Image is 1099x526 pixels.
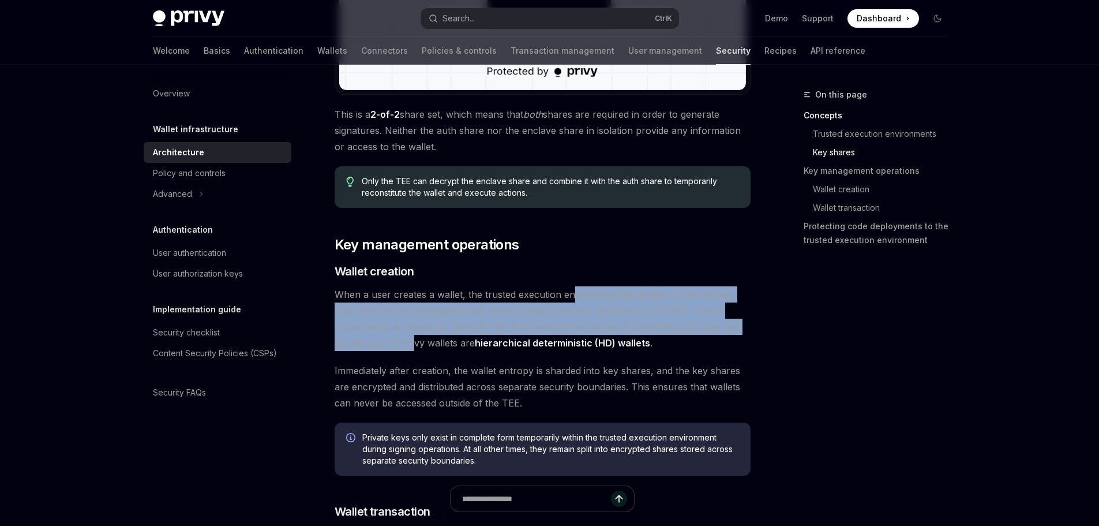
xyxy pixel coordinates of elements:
[716,37,751,65] a: Security
[813,199,956,217] a: Wallet transaction
[144,142,291,163] a: Architecture
[153,346,277,360] div: Content Security Policies (CSPs)
[153,146,204,159] div: Architecture
[764,37,797,65] a: Recipes
[153,326,220,340] div: Security checklist
[144,382,291,403] a: Security FAQs
[523,109,543,120] em: both
[811,37,865,65] a: API reference
[335,263,414,279] span: Wallet creation
[765,13,788,24] a: Demo
[144,263,291,284] a: User authorization keys
[804,162,956,180] a: Key management operations
[802,13,834,24] a: Support
[442,12,475,25] div: Search...
[362,176,738,199] span: Only the TEE can decrypt the enclave share and combine it with the auth share to temporarily reco...
[153,187,192,201] div: Advanced
[317,37,347,65] a: Wallets
[475,337,650,349] a: hierarchical deterministic (HD) wallets
[153,122,238,136] h5: Wallet infrastructure
[362,432,739,467] span: Private keys only exist in complete form temporarily within the trusted execution environment dur...
[511,37,614,65] a: Transaction management
[813,125,956,143] a: Trusted execution environments
[335,363,751,411] span: Immediately after creation, the wallet entropy is sharded into key shares, and the key shares are...
[153,166,226,180] div: Policy and controls
[847,9,919,28] a: Dashboard
[335,286,751,351] span: When a user creates a wallet, the trusted execution environment generates strong entropy (128 bit...
[804,106,956,125] a: Concepts
[153,37,190,65] a: Welcome
[153,223,213,237] h5: Authentication
[335,236,519,254] span: Key management operations
[144,83,291,104] a: Overview
[361,37,408,65] a: Connectors
[813,143,956,162] a: Key shares
[153,87,190,100] div: Overview
[153,246,226,260] div: User authentication
[421,8,679,29] button: Search...CtrlK
[153,267,243,281] div: User authorization keys
[153,386,206,400] div: Security FAQs
[204,37,230,65] a: Basics
[628,37,702,65] a: User management
[815,88,867,102] span: On this page
[144,243,291,263] a: User authentication
[346,177,354,187] svg: Tip
[928,9,947,28] button: Toggle dark mode
[153,303,241,316] h5: Implementation guide
[153,10,224,27] img: dark logo
[144,343,291,364] a: Content Security Policies (CSPs)
[346,433,358,445] svg: Info
[611,491,627,507] button: Send message
[244,37,303,65] a: Authentication
[144,322,291,343] a: Security checklist
[422,37,497,65] a: Policies & controls
[813,180,956,199] a: Wallet creation
[857,13,901,24] span: Dashboard
[370,109,400,120] strong: 2-of-2
[144,163,291,184] a: Policy and controls
[335,106,751,155] span: This is a share set, which means that shares are required in order to generate signatures. Neithe...
[655,14,672,23] span: Ctrl K
[804,217,956,249] a: Protecting code deployments to the trusted execution environment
